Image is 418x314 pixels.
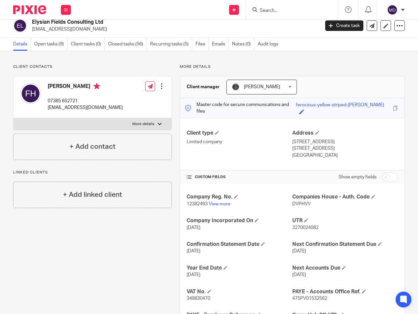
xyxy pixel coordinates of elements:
[187,241,292,248] h4: Confirmation Statement Date
[180,64,405,69] p: More details
[244,85,280,89] span: [PERSON_NAME]
[13,64,172,69] p: Client contacts
[232,83,240,91] img: Snapchat-1387757528.jpg
[187,265,292,272] h4: Year End Date
[292,288,398,295] h4: PAYE - Accounts Office Ref.
[13,38,31,51] a: Details
[187,194,292,200] h4: Company Reg. No.
[292,194,398,200] h4: Companies House - Auth. Code
[292,265,398,272] h4: Next Accounts Due
[187,217,292,224] h4: Company Incorporated On
[69,142,116,152] h4: + Add contact
[13,170,172,175] p: Linked clients
[34,38,67,51] a: Open tasks (9)
[187,288,292,295] h4: VAT No.
[292,145,398,152] p: [STREET_ADDRESS]
[132,121,154,127] p: More details
[292,152,398,159] p: [GEOGRAPHIC_DATA]
[196,38,209,51] a: Files
[48,98,123,104] p: 07385 652721
[108,38,147,51] a: Closed tasks (56)
[292,249,306,253] span: [DATE]
[48,104,123,111] p: [EMAIL_ADDRESS][DOMAIN_NAME]
[32,26,315,33] p: [EMAIL_ADDRESS][DOMAIN_NAME]
[292,130,398,137] h4: Address
[13,5,46,14] img: Pixie
[187,202,208,206] span: 12382493
[259,8,318,14] input: Search
[212,38,229,51] a: Emails
[209,202,230,206] a: View more
[258,38,281,51] a: Audit logs
[292,202,311,206] span: DVPHVV
[20,83,41,104] img: svg%3E
[292,273,306,277] span: [DATE]
[71,38,105,51] a: Client tasks (0)
[93,83,100,90] i: Primary
[325,20,363,31] a: Create task
[187,225,200,230] span: [DATE]
[292,139,398,145] p: [STREET_ADDRESS]
[232,38,254,51] a: Notes (0)
[185,101,296,115] p: Master code for secure communications and files
[292,296,327,301] span: 475PV01532562
[187,139,292,145] p: Limited company
[187,273,200,277] span: [DATE]
[187,130,292,137] h4: Client type
[13,19,27,33] img: svg%3E
[292,241,398,248] h4: Next Confirmation Statement Due
[48,83,123,91] h4: [PERSON_NAME]
[292,217,398,224] h4: UTR
[187,296,210,301] span: 349830470
[187,84,220,90] h3: Client manager
[187,174,292,180] h4: CUSTOM FIELDS
[63,190,122,200] h4: + Add linked client
[32,19,259,26] h2: Elysian Fields Consulting Ltd
[187,249,200,253] span: [DATE]
[292,225,319,230] span: 3270024082
[387,5,398,15] img: svg%3E
[150,38,192,51] a: Recurring tasks (5)
[296,102,384,109] div: ferocious-yellow-striped-[PERSON_NAME]
[339,174,377,180] label: Show empty fields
